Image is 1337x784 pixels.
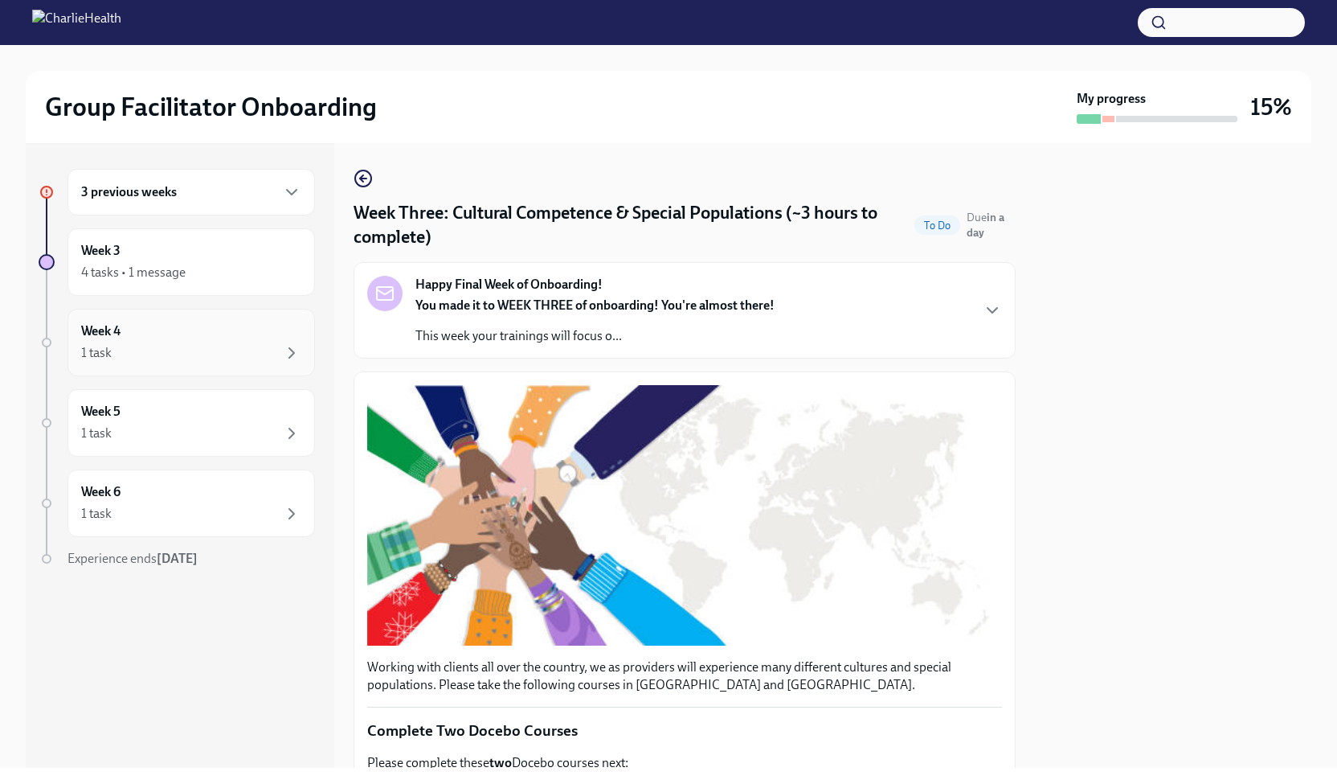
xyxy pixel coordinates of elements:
h6: Week 4 [81,322,121,340]
p: Complete Two Docebo Courses [367,720,1002,741]
a: Week 61 task [39,470,315,537]
div: 1 task [81,425,112,442]
span: Experience ends [67,551,198,566]
strong: Happy Final Week of Onboarding! [415,276,603,293]
h6: Week 3 [81,242,121,260]
strong: two [489,755,512,770]
h6: 3 previous weeks [81,183,177,201]
h6: Week 6 [81,483,121,501]
a: Week 41 task [39,309,315,376]
strong: You made it to WEEK THREE of onboarding! You're almost there! [415,298,775,313]
div: 1 task [81,344,112,362]
button: Zoom image [367,385,1002,646]
strong: [DATE] [157,551,198,566]
div: 4 tasks • 1 message [81,264,186,281]
strong: in a day [967,211,1004,240]
p: Please complete these Docebo courses next: [367,754,1002,772]
div: 1 task [81,505,112,523]
h4: Week Three: Cultural Competence & Special Populations (~3 hours to complete) [354,201,908,249]
span: Due [967,211,1004,240]
h6: Week 5 [81,403,121,421]
a: Week 34 tasks • 1 message [39,228,315,296]
span: September 8th, 2025 10:00 [967,210,1016,240]
p: This week your trainings will focus o... [415,327,775,345]
h3: 15% [1250,92,1292,121]
a: Week 51 task [39,389,315,457]
img: CharlieHealth [32,10,121,35]
span: To Do [914,220,960,232]
p: Working with clients all over the country, we as providers will experience many different culture... [367,659,1002,694]
div: 3 previous weeks [67,169,315,215]
h2: Group Facilitator Onboarding [45,91,377,123]
strong: My progress [1077,90,1146,108]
